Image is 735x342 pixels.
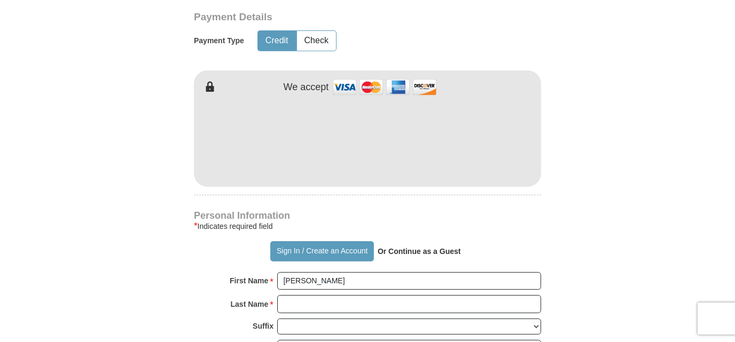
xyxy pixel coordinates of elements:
[231,297,269,312] strong: Last Name
[258,31,296,51] button: Credit
[230,273,268,288] strong: First Name
[194,211,541,220] h4: Personal Information
[194,11,466,23] h3: Payment Details
[270,241,373,261] button: Sign In / Create an Account
[194,36,244,45] h5: Payment Type
[297,31,336,51] button: Check
[284,82,329,93] h4: We accept
[331,76,438,99] img: credit cards accepted
[378,247,461,256] strong: Or Continue as a Guest
[194,220,541,233] div: Indicates required field
[253,319,273,333] strong: Suffix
